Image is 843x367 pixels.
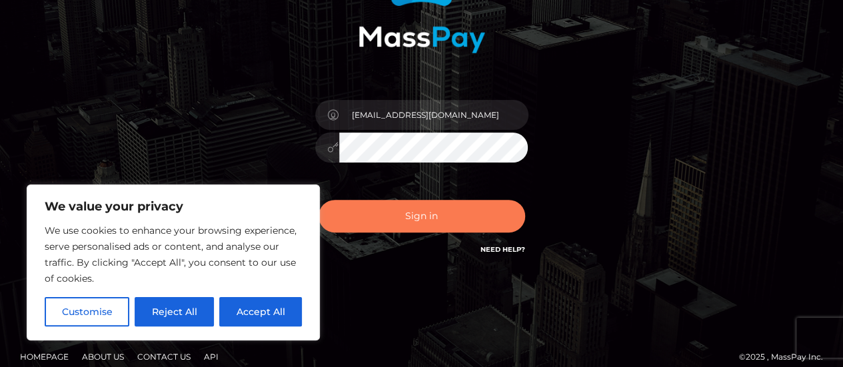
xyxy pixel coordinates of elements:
[135,297,214,326] button: Reject All
[45,198,302,214] p: We value your privacy
[27,184,320,340] div: We value your privacy
[199,346,224,367] a: API
[45,222,302,286] p: We use cookies to enhance your browsing experience, serve personalised ads or content, and analys...
[77,346,129,367] a: About Us
[480,245,525,254] a: Need Help?
[132,346,196,367] a: Contact Us
[15,346,74,367] a: Homepage
[45,297,129,326] button: Customise
[739,350,833,364] div: © 2025 , MassPay Inc.
[339,100,528,130] input: Username...
[319,200,525,232] button: Sign in
[219,297,302,326] button: Accept All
